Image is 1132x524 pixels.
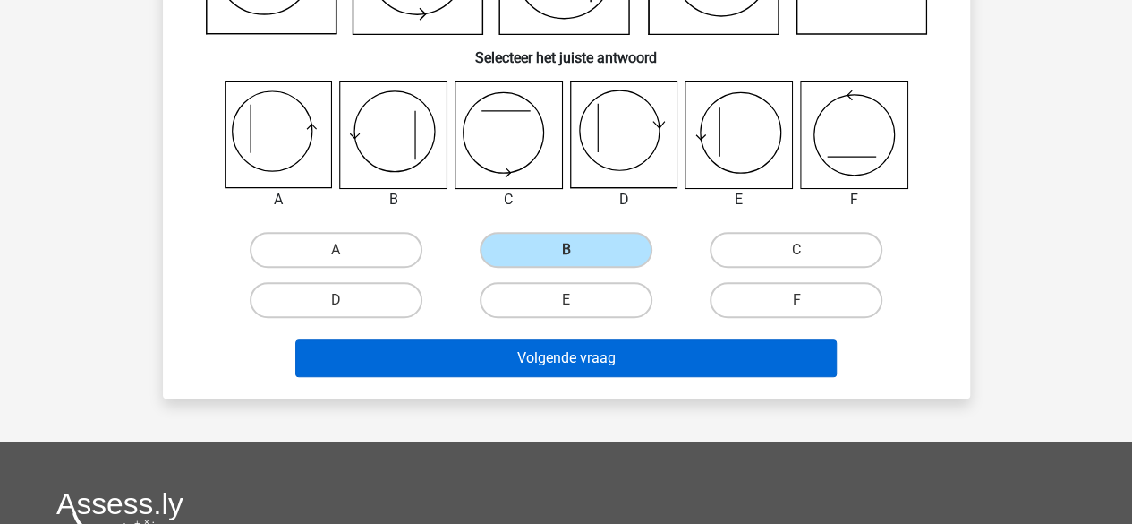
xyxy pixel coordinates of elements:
label: E [480,282,652,318]
h6: Selecteer het juiste antwoord [192,35,941,66]
label: D [250,282,422,318]
label: F [710,282,882,318]
div: C [441,189,576,210]
label: C [710,232,882,268]
button: Volgende vraag [295,339,837,377]
div: D [557,189,692,210]
div: E [671,189,806,210]
label: A [250,232,422,268]
div: B [326,189,461,210]
div: F [787,189,922,210]
div: A [211,189,346,210]
label: B [480,232,652,268]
